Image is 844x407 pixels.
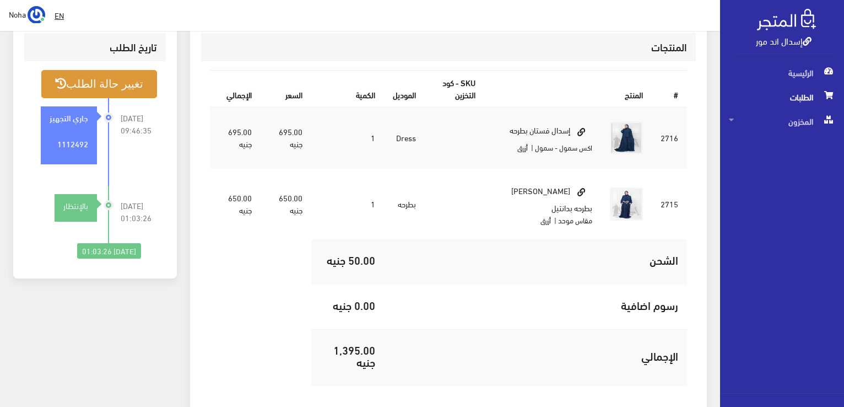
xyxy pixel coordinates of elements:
button: تغيير حالة الطلب [41,70,157,98]
th: السعر [261,71,311,106]
small: اكس سمول - سمول [535,141,592,154]
strong: جاري التجهيز [50,111,88,124]
span: Noha [9,7,26,21]
small: | أزرق [540,213,556,227]
th: اﻹجمالي [210,71,261,106]
a: إسدال اند مور [756,33,811,49]
td: بطرحه [384,168,425,240]
td: 2715 [652,168,687,240]
th: SKU - كود التخزين [425,71,484,106]
td: 695.00 جنيه [261,107,311,169]
a: المخزون [720,109,844,133]
span: [DATE] 01:03:26 [121,200,157,224]
h5: اﻹجمالي [393,350,678,362]
th: الكمية [311,71,384,106]
h5: الشحن [393,254,678,266]
td: Dress [384,107,425,169]
h5: 50.00 جنيه [320,254,375,266]
td: 650.00 جنيه [210,168,261,240]
span: [DATE] 09:46:35 [121,112,157,136]
td: 695.00 جنيه [210,107,261,169]
h5: رسوم اضافية [393,299,678,311]
td: إسدال فستان بطرحه [484,107,601,169]
small: | أزرق [517,141,533,154]
a: ... Noha [9,6,45,23]
a: EN [50,6,68,25]
td: 1 [311,107,384,169]
span: المخزون [729,109,835,133]
u: EN [55,8,64,22]
h3: تاريخ الطلب [33,42,157,52]
span: الطلبات [729,85,835,109]
small: مقاس موحد [558,213,592,227]
a: الطلبات [720,85,844,109]
td: [PERSON_NAME] بطرحه بدانتيل [484,168,601,240]
th: المنتج [484,71,652,106]
a: الرئيسية [720,61,844,85]
span: الرئيسية [729,61,835,85]
h5: 0.00 جنيه [320,299,375,311]
td: 2716 [652,107,687,169]
h5: 1,395.00 جنيه [320,344,375,368]
td: 650.00 جنيه [261,168,311,240]
td: 1 [311,168,384,240]
img: . [757,9,816,30]
div: بالإنتظار [55,200,97,212]
img: ... [28,6,45,24]
iframe: Drift Widget Chat Controller [13,331,55,373]
h3: المنتجات [210,42,687,52]
th: الموديل [384,71,425,106]
div: [DATE] 01:03:26 [77,243,141,259]
th: # [652,71,687,106]
strong: 1112492 [57,137,88,149]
